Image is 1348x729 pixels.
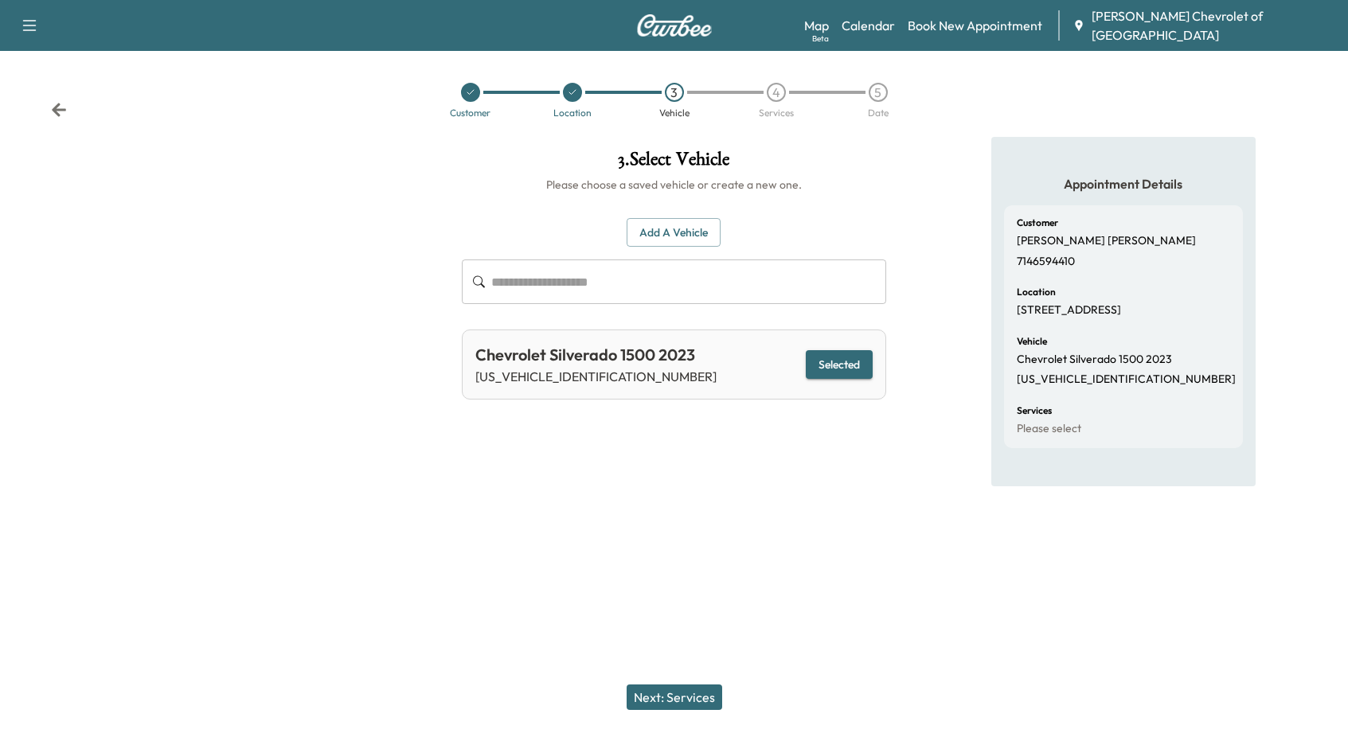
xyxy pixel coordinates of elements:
h6: Services [1017,406,1052,415]
p: [STREET_ADDRESS] [1017,303,1121,318]
button: Selected [806,350,873,380]
div: Back [51,102,67,118]
span: [PERSON_NAME] Chevrolet of [GEOGRAPHIC_DATA] [1092,6,1335,45]
h6: Customer [1017,218,1058,228]
p: Please select [1017,422,1081,436]
h1: 3 . Select Vehicle [462,150,885,177]
div: 5 [869,83,888,102]
a: Calendar [842,16,895,35]
div: 4 [767,83,786,102]
a: Book New Appointment [908,16,1042,35]
div: Location [553,108,592,118]
a: MapBeta [804,16,829,35]
div: Beta [812,33,829,45]
h6: Vehicle [1017,337,1047,346]
h6: Please choose a saved vehicle or create a new one. [462,177,885,193]
button: Add a Vehicle [627,218,721,248]
div: Chevrolet Silverado 1500 2023 [475,343,717,367]
div: Date [868,108,889,118]
button: Next: Services [627,684,722,710]
div: 3 [665,83,684,102]
div: Vehicle [659,108,690,118]
p: [US_VEHICLE_IDENTIFICATION_NUMBER] [1017,372,1236,387]
div: Services [759,108,794,118]
div: Customer [450,108,490,118]
p: [US_VEHICLE_IDENTIFICATION_NUMBER] [475,367,717,386]
h5: Appointment Details [1004,175,1243,193]
img: Curbee Logo [636,14,713,37]
h6: Location [1017,287,1056,297]
p: [PERSON_NAME] [PERSON_NAME] [1017,234,1196,248]
p: 7146594410 [1017,255,1075,269]
p: Chevrolet Silverado 1500 2023 [1017,353,1172,367]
